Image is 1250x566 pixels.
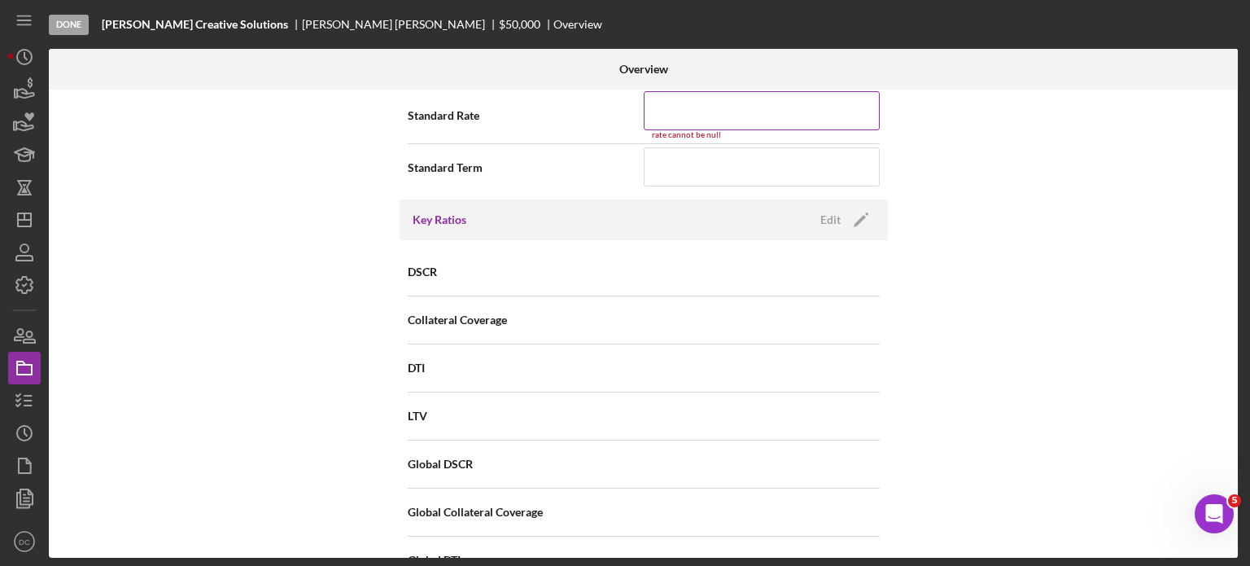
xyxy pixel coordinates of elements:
button: Edit [811,208,875,232]
b: Overview [619,63,668,76]
b: [PERSON_NAME] Creative Solutions [102,18,288,31]
div: rate cannot be null [644,130,880,140]
span: DSCR [408,264,437,280]
div: Edit [820,208,841,232]
iframe: Intercom live chat [1195,494,1234,533]
button: DC [8,525,41,558]
span: Global Collateral Coverage [408,504,543,520]
h3: Key Ratios [413,212,466,228]
text: DC [19,537,30,546]
span: LTV [408,408,427,424]
span: $50,000 [499,17,540,31]
div: Overview [553,18,602,31]
span: Standard Term [408,160,644,176]
span: 5 [1228,494,1241,507]
span: Global DSCR [408,456,473,472]
span: Standard Rate [408,107,644,124]
div: Done [49,15,89,35]
span: DTI [408,360,425,376]
div: [PERSON_NAME] [PERSON_NAME] [302,18,499,31]
span: Collateral Coverage [408,312,507,328]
